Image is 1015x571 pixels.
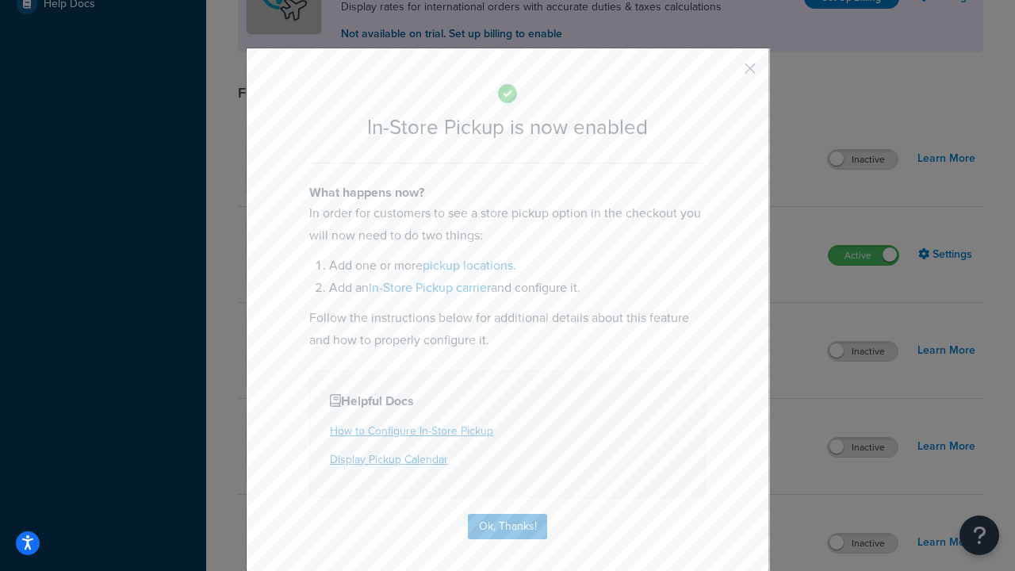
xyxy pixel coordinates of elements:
[309,202,706,247] p: In order for customers to see a store pickup option in the checkout you will now need to do two t...
[330,423,493,439] a: How to Configure In-Store Pickup
[423,256,513,274] a: pickup locations
[329,255,706,277] li: Add one or more .
[309,116,706,139] h2: In-Store Pickup is now enabled
[329,277,706,299] li: Add an and configure it.
[330,451,448,468] a: Display Pickup Calendar
[369,278,491,297] a: In-Store Pickup carrier
[330,392,685,411] h4: Helpful Docs
[309,307,706,351] p: Follow the instructions below for additional details about this feature and how to properly confi...
[468,514,547,539] button: Ok, Thanks!
[309,183,706,202] h4: What happens now?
